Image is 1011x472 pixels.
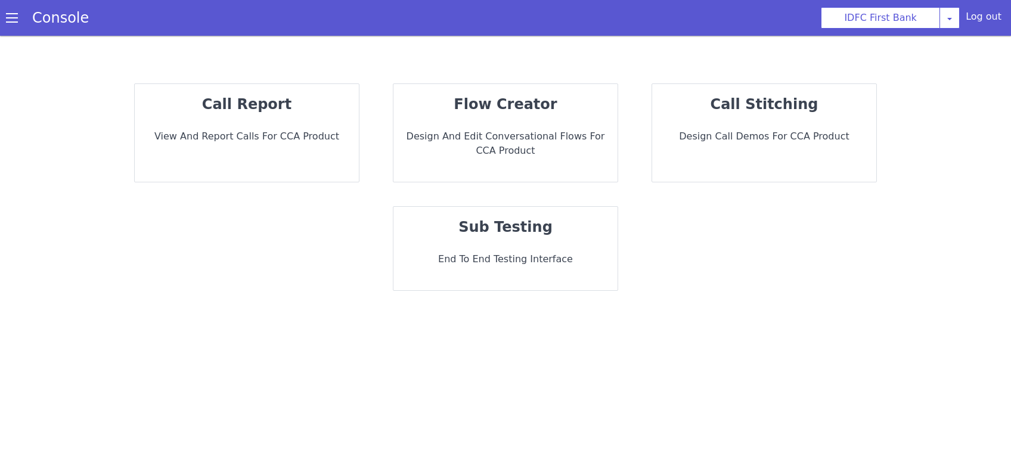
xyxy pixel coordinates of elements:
div: Log out [971,22,1007,42]
p: Design call demos for CCA Product [664,133,870,153]
strong: call report [206,88,296,107]
strong: call stitching [714,102,822,122]
p: View and report calls for CCA Product [147,119,352,139]
p: End to End Testing Interface [402,249,608,269]
button: IDFC First Bank [827,16,947,41]
strong: sub testing [458,218,553,237]
strong: flow creator [457,95,561,114]
p: Design and Edit Conversational flows for CCA Product [405,126,611,160]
